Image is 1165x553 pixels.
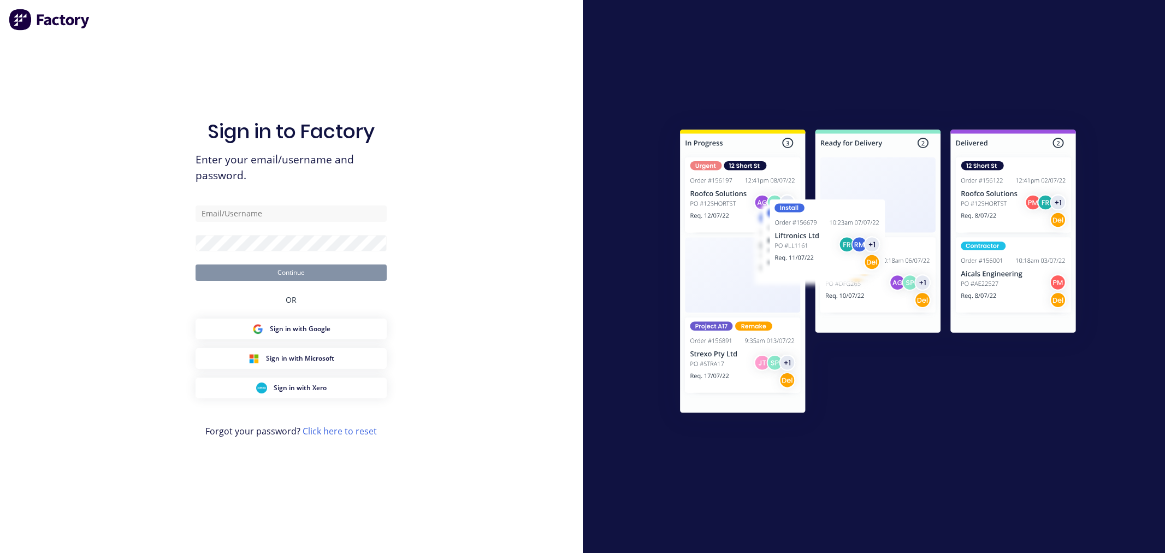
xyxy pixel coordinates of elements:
a: Click here to reset [303,425,377,437]
input: Email/Username [196,205,387,222]
img: Factory [9,9,91,31]
img: Sign in [656,108,1100,439]
img: Google Sign in [252,323,263,334]
button: Google Sign inSign in with Google [196,319,387,339]
button: Microsoft Sign inSign in with Microsoft [196,348,387,369]
span: Sign in with Microsoft [266,354,334,363]
button: Xero Sign inSign in with Xero [196,378,387,398]
button: Continue [196,264,387,281]
span: Enter your email/username and password. [196,152,387,184]
span: Sign in with Google [270,324,330,334]
img: Xero Sign in [256,383,267,393]
span: Forgot your password? [205,425,377,438]
img: Microsoft Sign in [249,353,259,364]
span: Sign in with Xero [274,383,327,393]
h1: Sign in to Factory [208,120,375,143]
div: OR [286,281,297,319]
